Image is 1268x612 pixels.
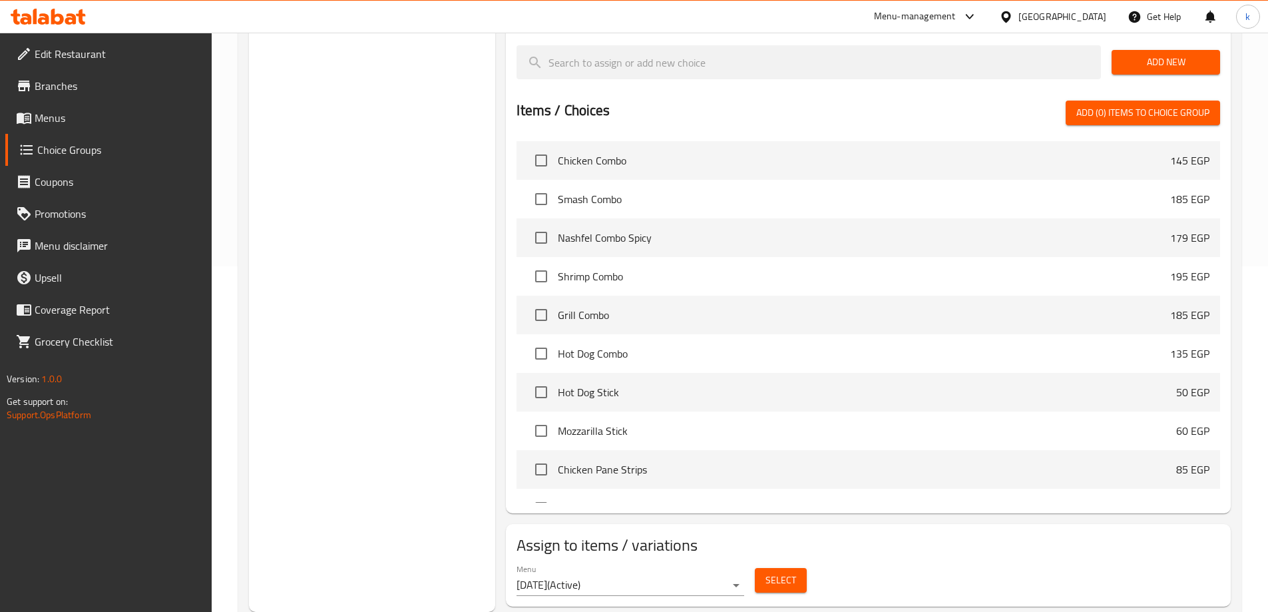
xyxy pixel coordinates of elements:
a: Support.OpsPlatform [7,406,91,424]
span: Select choice [527,378,555,406]
span: Add (0) items to choice group [1076,105,1209,121]
a: Coverage Report [5,294,212,326]
span: Select [765,572,796,589]
a: Grocery Checklist [5,326,212,358]
span: Coverage Report [35,302,201,318]
span: Select choice [527,340,555,368]
p: 185 EGP [1170,191,1209,207]
span: Upsell [35,270,201,286]
span: Select choice [527,456,555,483]
a: Promotions [5,198,212,230]
span: Chicken Combo [558,153,1170,168]
span: Coupons [35,174,201,190]
p: 60 EGP [1176,423,1209,439]
span: Select choice [527,301,555,329]
span: Hot Dog Stick [558,384,1176,400]
span: Select choice [527,224,555,252]
button: Select [755,568,807,593]
span: Menus [35,110,201,126]
div: [GEOGRAPHIC_DATA] [1018,9,1106,24]
p: 195 EGP [1170,268,1209,284]
span: Select choice [527,494,555,522]
a: Branches [5,70,212,102]
a: Choice Groups [5,134,212,166]
div: Menu-management [874,9,956,25]
span: k [1245,9,1250,24]
span: Branches [35,78,201,94]
span: Shrimp Combo [558,268,1170,284]
button: Add (0) items to choice group [1066,101,1220,125]
p: 99 EGP [1176,500,1209,516]
span: Menu disclaimer [35,238,201,254]
a: Edit Restaurant [5,38,212,70]
label: Menu [517,565,536,573]
div: [DATE](Active) [517,575,744,596]
p: 179 EGP [1170,230,1209,246]
span: Hot Dog Combo [558,346,1170,362]
span: Add New [1122,54,1209,71]
span: Chicken Pane Strips [558,461,1176,477]
a: Menu disclaimer [5,230,212,262]
p: 185 EGP [1170,307,1209,323]
span: Mozzarella Stick Cheese Nashfel Spicy [558,500,1176,516]
span: Mozzarilla Stick [558,423,1176,439]
span: Get support on: [7,393,68,410]
span: Edit Restaurant [35,46,201,62]
a: Menus [5,102,212,134]
button: Add New [1112,50,1220,75]
span: Grocery Checklist [35,334,201,350]
p: 50 EGP [1176,384,1209,400]
h2: Assign to items / variations [517,535,1220,556]
input: search [517,45,1101,79]
span: Select choice [527,185,555,213]
span: Choice Groups [37,142,201,158]
a: Coupons [5,166,212,198]
p: 85 EGP [1176,461,1209,477]
a: Upsell [5,262,212,294]
span: Nashfel Combo Spicy [558,230,1170,246]
p: 135 EGP [1170,346,1209,362]
span: Grill Combo [558,307,1170,323]
p: 145 EGP [1170,153,1209,168]
span: Version: [7,370,39,388]
span: Select choice [527,262,555,290]
span: Select choice [527,417,555,445]
h2: Items / Choices [517,101,610,121]
span: Smash Combo [558,191,1170,207]
span: Promotions [35,206,201,222]
span: 1.0.0 [41,370,62,388]
span: Select choice [527,147,555,174]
